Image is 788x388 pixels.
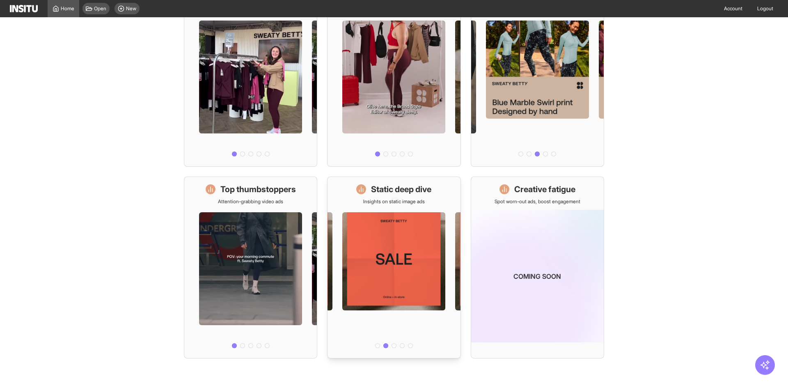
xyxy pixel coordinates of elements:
[363,198,425,205] p: Insights on static image ads
[184,177,317,358] a: Top thumbstoppersAttention-grabbing video ads
[327,177,460,358] a: Static deep diveInsights on static image ads
[218,198,283,205] p: Attention-grabbing video ads
[94,5,106,12] span: Open
[10,5,38,12] img: Logo
[371,184,431,195] h1: Static deep dive
[220,184,296,195] h1: Top thumbstoppers
[126,5,136,12] span: New
[61,5,74,12] span: Home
